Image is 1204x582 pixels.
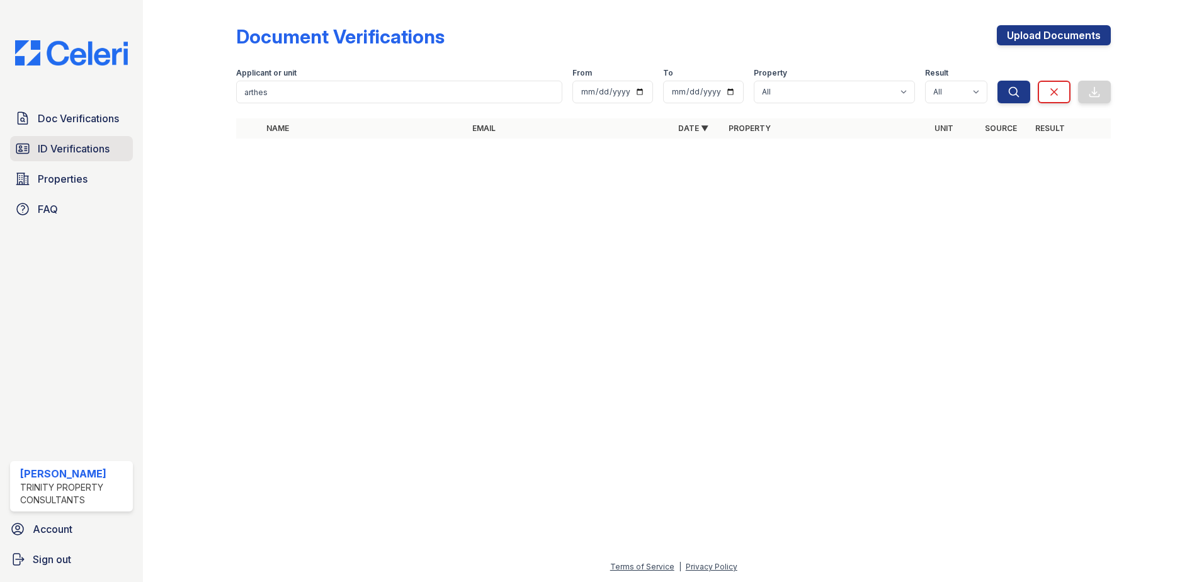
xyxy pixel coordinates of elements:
[10,136,133,161] a: ID Verifications
[33,522,72,537] span: Account
[38,111,119,126] span: Doc Verifications
[38,171,88,186] span: Properties
[472,123,496,133] a: Email
[679,562,681,571] div: |
[997,25,1111,45] a: Upload Documents
[5,40,138,66] img: CE_Logo_Blue-a8612792a0a2168367f1c8372b55b34899dd931a85d93a1a3d3e32e68fde9ad4.png
[236,81,562,103] input: Search by name, email, or unit number
[10,166,133,191] a: Properties
[754,68,787,78] label: Property
[686,562,737,571] a: Privacy Policy
[20,481,128,506] div: Trinity Property Consultants
[985,123,1017,133] a: Source
[934,123,953,133] a: Unit
[572,68,592,78] label: From
[266,123,289,133] a: Name
[20,466,128,481] div: [PERSON_NAME]
[10,106,133,131] a: Doc Verifications
[729,123,771,133] a: Property
[38,141,110,156] span: ID Verifications
[1035,123,1065,133] a: Result
[5,516,138,542] a: Account
[236,68,297,78] label: Applicant or unit
[925,68,948,78] label: Result
[610,562,674,571] a: Terms of Service
[33,552,71,567] span: Sign out
[236,25,445,48] div: Document Verifications
[10,197,133,222] a: FAQ
[663,68,673,78] label: To
[5,547,138,572] a: Sign out
[678,123,708,133] a: Date ▼
[38,202,58,217] span: FAQ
